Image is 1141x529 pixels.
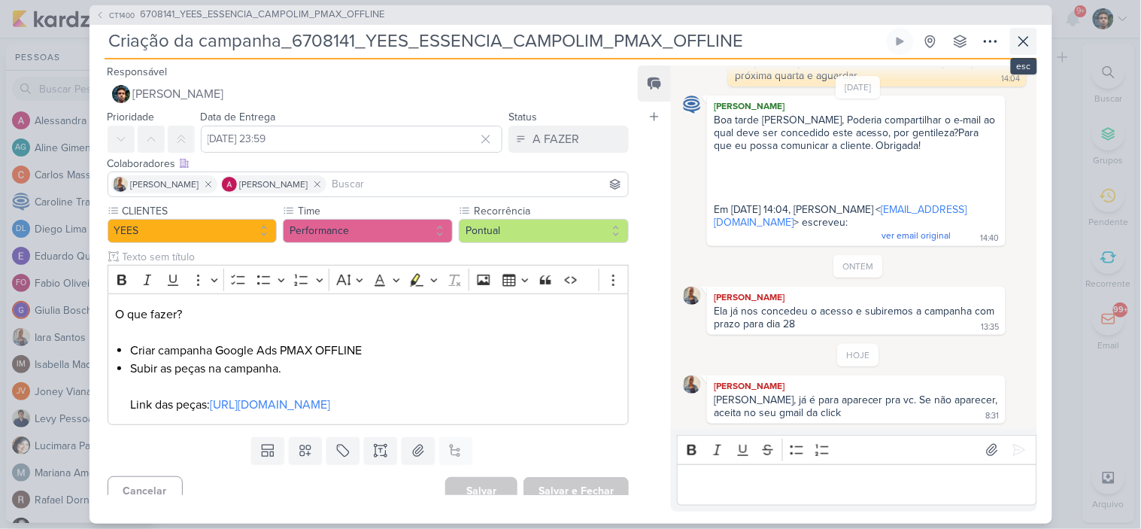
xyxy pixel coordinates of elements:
p: O que fazer? [115,306,621,342]
img: Iara Santos [683,375,701,394]
div: [PERSON_NAME] [710,379,1002,394]
img: Iara Santos [683,287,701,305]
label: Responsável [108,65,168,78]
span: Boa tarde [PERSON_NAME], Poderia compartilhar o e-mail ao qual deve ser concedido este acesso, po... [714,114,999,242]
a: [URL][DOMAIN_NAME] [210,397,330,412]
label: Data de Entrega [201,111,276,123]
div: 8:31 [986,410,1000,422]
img: Caroline Traven De Andrade [683,96,701,114]
div: 13:35 [982,321,1000,333]
label: CLIENTES [121,203,278,219]
input: Buscar [329,175,626,193]
button: Cancelar [108,476,183,506]
div: Editor editing area: main [677,464,1036,506]
button: Performance [283,219,453,243]
button: [PERSON_NAME] [108,81,630,108]
span: [PERSON_NAME] [133,85,224,103]
label: Time [296,203,453,219]
label: Recorrência [472,203,629,219]
div: Colaboradores [108,156,630,172]
div: [PERSON_NAME] [710,290,1002,305]
div: A FAZER [533,130,579,148]
div: esc [1011,58,1037,74]
button: Pontual [459,219,629,243]
img: Nelito Junior [112,85,130,103]
div: [PERSON_NAME] [710,99,1002,114]
span: [PERSON_NAME] [131,178,199,191]
div: 14:40 [981,233,1000,245]
div: Editor editing area: main [108,293,630,425]
label: Prioridade [108,111,155,123]
img: Iara Santos [113,177,128,192]
label: Status [508,111,537,123]
div: 14:04 [1002,73,1021,85]
div: Editor toolbar [108,265,630,294]
div: Editor toolbar [677,435,1036,464]
li: Criar campanha Google Ads PMAX OFFLINE [130,342,621,360]
div: Ela já nos concedeu o acesso e subiremos a campanha com prazo para dia 28 [714,305,998,330]
li: Subir as peças na campanha. Link das peças: [130,360,621,414]
div: Ligar relógio [894,35,906,47]
button: YEES [108,219,278,243]
input: Select a date [201,126,503,153]
span: [PERSON_NAME] [240,178,308,191]
span: ver email original [882,230,951,241]
a: [EMAIL_ADDRESS][DOMAIN_NAME] [714,203,967,229]
input: Kard Sem Título [105,28,884,55]
img: Alessandra Gomes [222,177,237,192]
button: A FAZER [508,126,629,153]
div: [PERSON_NAME], já é para aparecer pra vc. Se não aparecer, aceita no seu gmail da click [714,394,1001,419]
input: Texto sem título [120,249,630,265]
